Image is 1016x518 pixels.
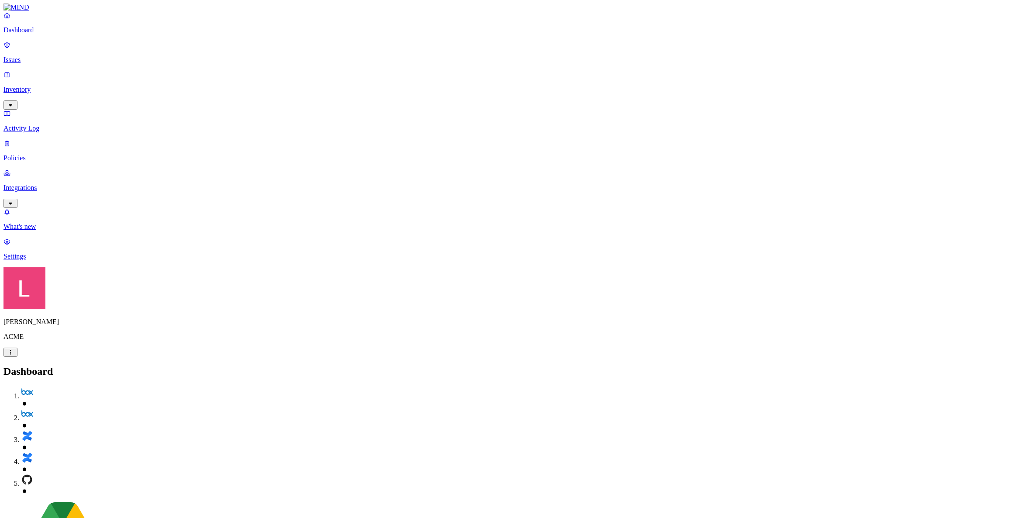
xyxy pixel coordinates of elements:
[3,56,1013,64] p: Issues
[3,318,1013,326] p: [PERSON_NAME]
[21,430,33,442] img: svg%3e
[21,386,33,398] img: svg%3e
[3,139,1013,162] a: Policies
[3,267,45,309] img: Landen Brown
[3,252,1013,260] p: Settings
[3,86,1013,93] p: Inventory
[3,366,1013,377] h2: Dashboard
[3,3,29,11] img: MIND
[3,3,1013,11] a: MIND
[3,71,1013,108] a: Inventory
[3,11,1013,34] a: Dashboard
[3,169,1013,207] a: Integrations
[21,473,33,486] img: svg%3e
[3,110,1013,132] a: Activity Log
[3,238,1013,260] a: Settings
[3,124,1013,132] p: Activity Log
[3,154,1013,162] p: Policies
[3,26,1013,34] p: Dashboard
[21,408,33,420] img: svg%3e
[3,208,1013,231] a: What's new
[3,41,1013,64] a: Issues
[3,333,1013,341] p: ACME
[3,184,1013,192] p: Integrations
[21,452,33,464] img: svg%3e
[3,223,1013,231] p: What's new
